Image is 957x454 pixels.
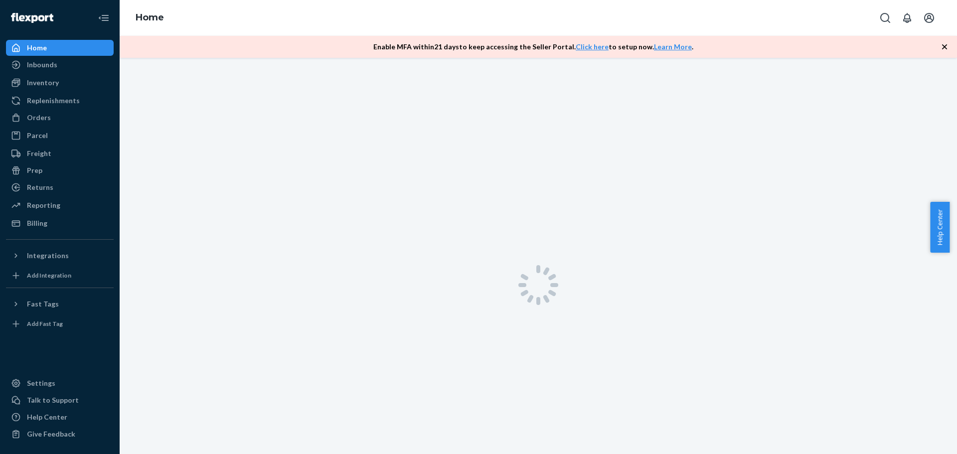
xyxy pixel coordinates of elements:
[875,8,895,28] button: Open Search Box
[373,42,693,52] p: Enable MFA within 21 days to keep accessing the Seller Portal. to setup now. .
[6,316,114,332] a: Add Fast Tag
[27,299,59,309] div: Fast Tags
[27,412,67,422] div: Help Center
[6,426,114,442] button: Give Feedback
[897,8,917,28] button: Open notifications
[6,93,114,109] a: Replenishments
[27,149,51,158] div: Freight
[6,409,114,425] a: Help Center
[6,248,114,264] button: Integrations
[6,57,114,73] a: Inbounds
[6,197,114,213] a: Reporting
[6,40,114,56] a: Home
[136,12,164,23] a: Home
[6,268,114,284] a: Add Integration
[27,182,53,192] div: Returns
[27,113,51,123] div: Orders
[27,78,59,88] div: Inventory
[6,179,114,195] a: Returns
[6,128,114,144] a: Parcel
[27,271,71,280] div: Add Integration
[27,319,63,328] div: Add Fast Tag
[6,392,114,408] button: Talk to Support
[930,202,950,253] button: Help Center
[27,165,42,175] div: Prep
[576,42,609,51] a: Click here
[919,8,939,28] button: Open account menu
[27,378,55,388] div: Settings
[27,43,47,53] div: Home
[27,429,75,439] div: Give Feedback
[27,218,47,228] div: Billing
[6,215,114,231] a: Billing
[6,75,114,91] a: Inventory
[6,162,114,178] a: Prep
[6,375,114,391] a: Settings
[94,8,114,28] button: Close Navigation
[27,131,48,141] div: Parcel
[128,3,172,32] ol: breadcrumbs
[27,60,57,70] div: Inbounds
[654,42,692,51] a: Learn More
[6,146,114,161] a: Freight
[6,296,114,312] button: Fast Tags
[27,200,60,210] div: Reporting
[6,110,114,126] a: Orders
[11,13,53,23] img: Flexport logo
[27,395,79,405] div: Talk to Support
[27,96,80,106] div: Replenishments
[27,251,69,261] div: Integrations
